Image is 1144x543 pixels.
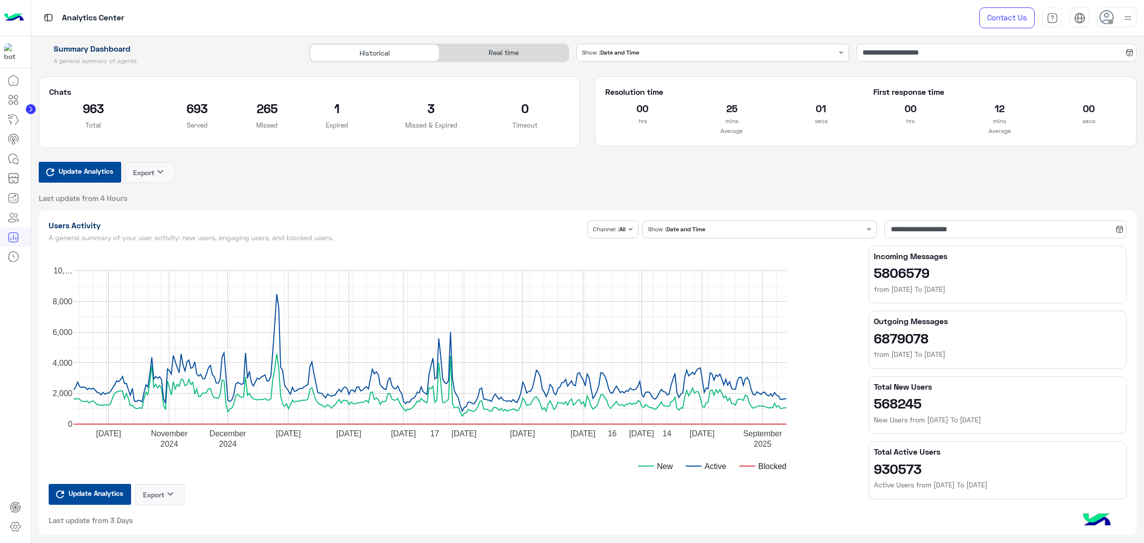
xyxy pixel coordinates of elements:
[39,193,128,203] span: Last update from 4 Hours
[49,515,133,525] span: Last update from 3 Days
[1122,12,1134,24] img: profile
[481,100,570,116] h2: 0
[510,429,535,437] text: [DATE]
[662,429,671,437] text: 14
[39,57,298,65] h5: A general summary of agents
[49,220,584,230] h1: Users Activity
[874,415,1121,425] h6: New Users from [DATE] To [DATE]
[292,100,381,116] h2: 1
[52,358,72,367] text: 4,000
[784,116,858,126] p: secs
[874,251,1121,261] h5: Incoming Messages
[874,284,1121,294] h6: from [DATE] To [DATE]
[570,429,595,437] text: [DATE]
[754,439,772,448] text: 2025
[276,429,300,437] text: [DATE]
[629,429,653,437] text: [DATE]
[209,429,246,437] text: December
[695,100,769,116] h2: 25
[52,328,72,336] text: 6,000
[4,7,24,28] img: Logo
[396,120,466,130] p: Missed & Expired
[874,349,1121,359] h6: from [DATE] To [DATE]
[874,395,1121,411] h2: 568245
[874,265,1121,280] h2: 5806579
[657,462,673,470] text: New
[619,225,626,233] b: All
[135,484,185,505] button: Exportkeyboard_arrow_down
[56,164,116,178] span: Update Analytics
[600,49,639,56] b: Date and Time
[430,429,439,437] text: 17
[874,382,1121,392] h5: Total New Users
[49,484,131,505] button: Update Analytics
[873,126,1126,136] p: Average
[96,429,121,437] text: [DATE]
[164,488,176,500] i: keyboard_arrow_down
[605,87,858,97] h5: Resolution time
[336,429,361,437] text: [DATE]
[256,120,278,130] p: Missed
[39,44,298,54] h1: Summary Dashboard
[962,116,1037,126] p: mins
[66,486,126,500] span: Update Analytics
[160,439,178,448] text: 2024
[874,447,1121,457] h5: Total Active Users
[451,429,476,437] text: [DATE]
[310,44,439,62] div: Historical
[68,420,72,428] text: 0
[152,120,241,130] p: Served
[292,120,381,130] p: Expired
[979,7,1035,28] a: Contact Us
[962,100,1037,116] h2: 12
[873,116,948,126] p: hrs
[874,461,1121,476] h2: 930573
[689,429,714,437] text: [DATE]
[396,100,466,116] h2: 3
[605,116,680,126] p: hrs
[42,11,55,24] img: tab
[62,11,124,25] p: Analytics Center
[605,100,680,116] h2: 00
[1052,116,1126,126] p: secs
[873,87,1126,97] h5: First response time
[743,429,782,437] text: September
[53,267,72,275] text: 10,…
[49,246,851,484] svg: A chart.
[218,439,236,448] text: 2024
[481,120,570,130] p: Timeout
[608,429,617,437] text: 16
[784,100,858,116] h2: 01
[49,120,138,130] p: Total
[705,462,726,470] text: Active
[39,162,121,183] button: Update Analytics
[125,162,175,183] button: Exportkeyboard_arrow_down
[874,480,1121,490] h6: Active Users from [DATE] To [DATE]
[1047,12,1058,24] img: tab
[1079,503,1114,538] img: hulul-logo.png
[439,44,569,62] div: Real time
[1074,12,1085,24] img: tab
[874,316,1121,326] h5: Outgoing Messages
[666,225,705,233] b: Date and Time
[49,234,584,242] h5: A general summary of your user activity: new users, engaging users, and blocked users.
[49,100,138,116] h2: 963
[1052,100,1126,116] h2: 00
[256,100,278,116] h2: 265
[152,100,241,116] h2: 693
[49,87,570,97] h5: Chats
[873,100,948,116] h2: 00
[52,389,72,398] text: 2,000
[874,330,1121,346] h2: 6879078
[695,116,769,126] p: mins
[605,126,858,136] p: Average
[1042,7,1062,28] a: tab
[4,43,22,61] img: 1403182699927242
[758,462,786,470] text: Blocked
[154,166,166,178] i: keyboard_arrow_down
[391,429,416,437] text: [DATE]
[150,429,187,437] text: November
[52,297,72,305] text: 8,000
